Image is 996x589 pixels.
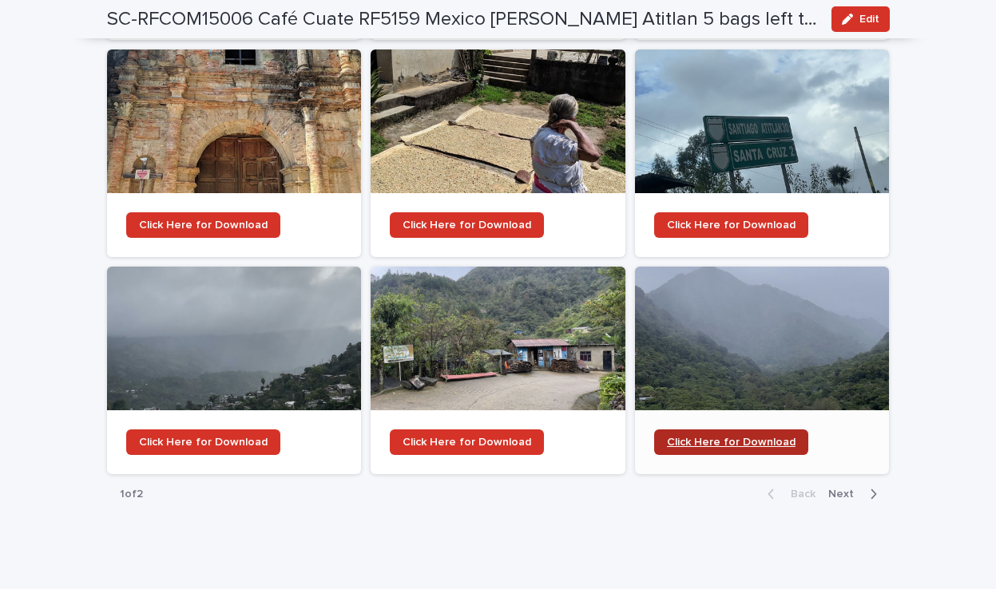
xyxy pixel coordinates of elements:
[667,437,796,448] span: Click Here for Download
[139,219,268,231] span: Click Here for Download
[667,219,796,231] span: Click Here for Download
[635,49,890,257] a: Click Here for Download
[654,212,808,238] a: Click Here for Download
[781,488,815,500] span: Back
[755,487,822,501] button: Back
[822,487,890,501] button: Next
[654,429,808,455] a: Click Here for Download
[828,488,863,500] span: Next
[126,429,280,455] a: Click Here for Download
[390,212,544,238] a: Click Here for Download
[107,267,362,474] a: Click Here for Download
[859,14,879,25] span: Edit
[371,267,625,474] a: Click Here for Download
[126,212,280,238] a: Click Here for Download
[107,8,819,31] h2: SC-RFCOM15006 Café Cuate RF5159 Mexico [PERSON_NAME] Atitlan 5 bags left to release
[139,437,268,448] span: Click Here for Download
[403,437,531,448] span: Click Here for Download
[107,475,156,514] p: 1 of 2
[107,49,362,257] a: Click Here for Download
[403,219,531,231] span: Click Here for Download
[831,6,890,32] button: Edit
[371,49,625,257] a: Click Here for Download
[390,429,544,455] a: Click Here for Download
[635,267,890,474] a: Click Here for Download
